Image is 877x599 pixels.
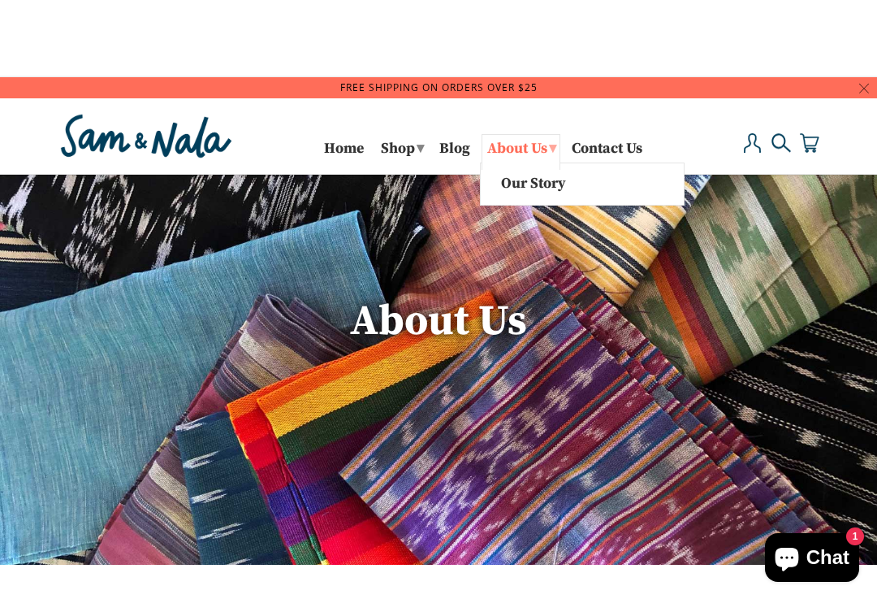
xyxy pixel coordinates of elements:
[743,133,763,170] a: My Account
[760,533,864,586] inbox-online-store-chat: Shopify online store chat
[572,143,642,170] a: Contact Us
[350,295,527,348] span: About us
[549,139,556,158] span: ▾
[439,143,470,170] a: Blog
[771,133,791,170] a: Search
[340,80,538,94] a: Free Shipping on orders over $25
[800,133,819,153] img: cart-icon
[489,171,676,193] a: Our Story
[417,139,424,158] span: ▾
[482,134,560,170] a: About Us▾
[324,143,364,170] a: Home
[743,133,763,153] img: user-icon
[375,134,428,170] a: Shop▾
[57,111,235,162] img: Sam & Nala
[771,133,791,153] img: search-icon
